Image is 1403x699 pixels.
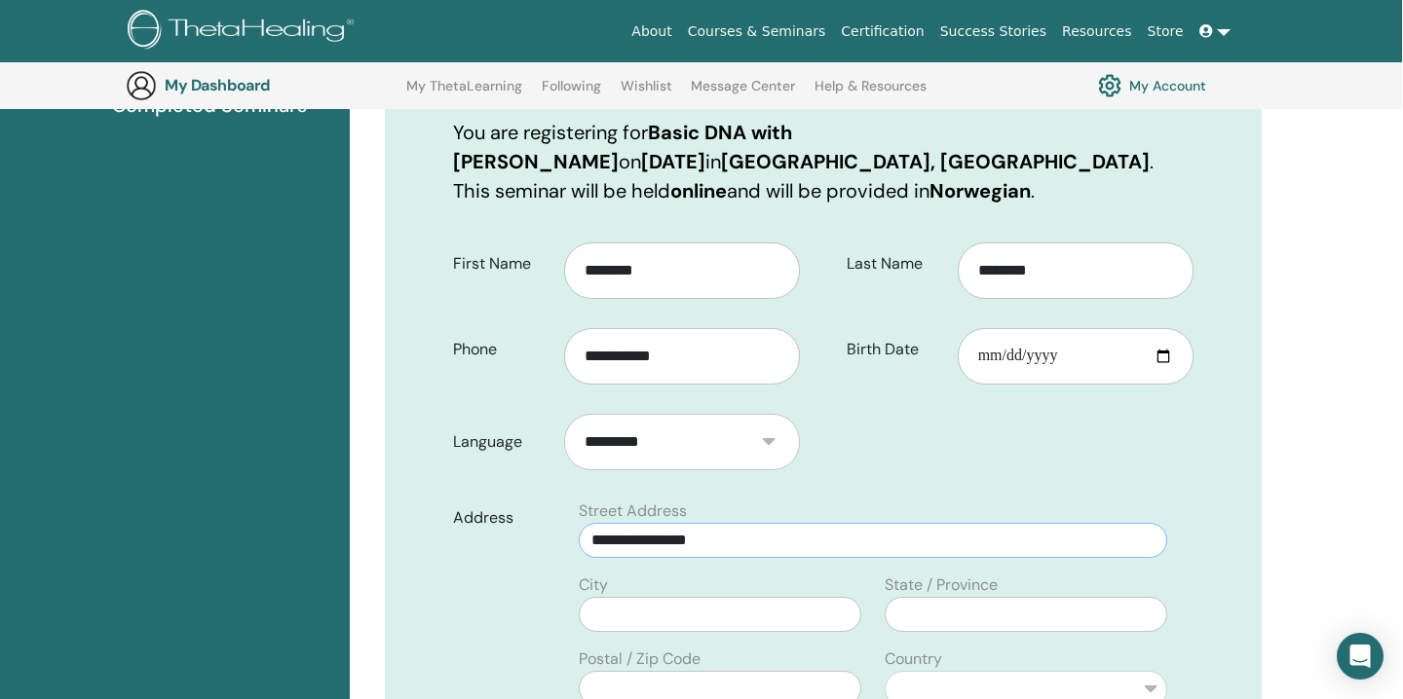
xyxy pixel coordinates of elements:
[929,178,1031,203] b: Norwegian
[1098,69,1121,102] img: cog.svg
[885,573,998,597] label: State / Province
[670,178,727,203] b: online
[126,70,157,101] img: generic-user-icon.jpg
[680,14,834,50] a: Courses & Seminars
[621,78,672,109] a: Wishlist
[579,499,687,523] label: Street Address
[721,149,1150,174] b: [GEOGRAPHIC_DATA], [GEOGRAPHIC_DATA]
[438,423,564,460] label: Language
[624,14,679,50] a: About
[691,78,795,109] a: Message Center
[542,78,601,109] a: Following
[1140,14,1192,50] a: Store
[885,647,942,671] label: Country
[406,78,522,109] a: My ThetaLearning
[128,10,360,54] img: logo.png
[579,573,608,597] label: City
[438,245,564,282] label: First Name
[453,118,1194,205] p: You are registering for on in . This seminar will be held and will be provided in .
[832,331,958,368] label: Birth Date
[832,245,958,282] label: Last Name
[438,499,567,536] label: Address
[165,76,360,94] h3: My Dashboard
[579,647,701,671] label: Postal / Zip Code
[833,14,931,50] a: Certification
[1054,14,1140,50] a: Resources
[1337,633,1384,680] div: Open Intercom Messenger
[932,14,1054,50] a: Success Stories
[438,331,564,368] label: Phone
[641,149,705,174] b: [DATE]
[1098,69,1206,102] a: My Account
[815,78,927,109] a: Help & Resources
[453,120,792,174] b: Basic DNA with [PERSON_NAME]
